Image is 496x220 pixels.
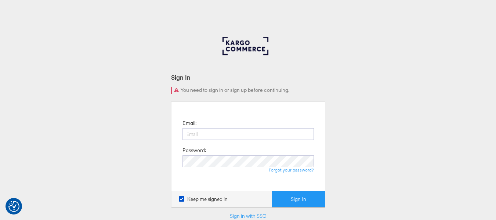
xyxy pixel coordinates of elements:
[182,120,196,127] label: Email:
[182,128,314,140] input: Email
[8,201,19,212] button: Consent Preferences
[182,147,206,154] label: Password:
[269,167,314,173] a: Forgot your password?
[272,191,325,208] button: Sign In
[171,87,325,94] div: You need to sign in or sign up before continuing.
[8,201,19,212] img: Revisit consent button
[179,196,228,203] label: Keep me signed in
[230,213,267,219] a: Sign in with SSO
[171,73,325,82] div: Sign In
